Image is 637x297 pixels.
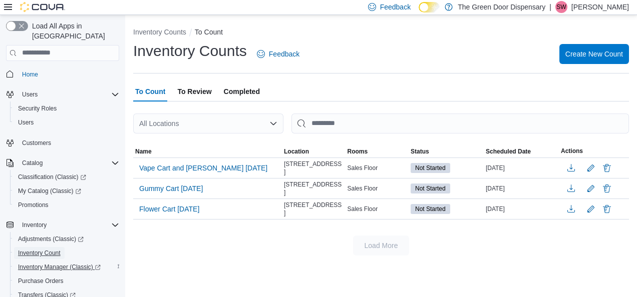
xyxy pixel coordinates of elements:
input: This is a search bar. After typing your query, hit enter to filter the results lower in the page. [291,113,629,133]
div: Sales Floor [346,203,409,215]
span: Gummy Cart [DATE] [139,183,203,193]
p: The Green Door Dispensary [458,1,545,13]
span: Users [22,90,38,98]
span: Customers [18,136,119,149]
button: Inventory [18,219,51,231]
a: Classification (Classic) [10,170,123,184]
span: Feedback [269,49,299,59]
span: SW [556,1,566,13]
span: Inventory [22,221,47,229]
button: Gummy Cart [DATE] [135,181,207,196]
span: Catalog [22,159,43,167]
button: Load More [353,235,409,255]
button: Open list of options [269,119,277,127]
span: Completed [224,81,260,101]
button: Edit count details [585,201,597,216]
span: Adjustments (Classic) [14,233,119,245]
a: My Catalog (Classic) [14,185,85,197]
button: Edit count details [585,160,597,175]
a: Users [14,116,38,128]
span: Promotions [18,201,49,209]
button: Inventory Counts [133,28,186,36]
span: Catalog [18,157,119,169]
a: Inventory Count [14,247,65,259]
button: Scheduled Date [484,145,559,157]
span: Load All Apps in [GEOGRAPHIC_DATA] [28,21,119,41]
span: Scheduled Date [486,147,531,155]
a: Classification (Classic) [14,171,90,183]
span: Users [18,88,119,100]
span: My Catalog (Classic) [18,187,81,195]
span: Actions [561,147,583,155]
a: Promotions [14,199,53,211]
button: To Count [195,28,223,36]
span: Adjustments (Classic) [18,235,84,243]
span: Flower Cart [DATE] [139,204,199,214]
button: Name [133,145,282,157]
button: Delete [601,203,613,215]
h1: Inventory Counts [133,41,247,61]
input: Dark Mode [419,2,440,12]
button: Users [18,88,42,100]
button: Customers [2,135,123,150]
span: Security Roles [18,104,57,112]
button: Promotions [10,198,123,212]
span: Classification (Classic) [14,171,119,183]
span: Not Started [415,184,446,193]
div: Sales Floor [346,182,409,194]
div: Sales Floor [346,162,409,174]
span: Inventory Count [14,247,119,259]
p: | [549,1,551,13]
span: Rooms [348,147,368,155]
span: [STREET_ADDRESS] [284,160,344,176]
div: [DATE] [484,203,559,215]
span: Status [411,147,429,155]
span: My Catalog (Classic) [14,185,119,197]
a: Home [18,68,42,80]
button: Security Roles [10,101,123,115]
button: Location [282,145,346,157]
span: Users [18,118,34,126]
nav: An example of EuiBreadcrumbs [133,27,629,39]
span: Not Started [415,163,446,172]
a: Purchase Orders [14,275,68,287]
button: Inventory [2,218,123,232]
span: [STREET_ADDRESS] [284,201,344,217]
span: Inventory [18,219,119,231]
span: Not Started [411,183,450,193]
a: Customers [18,137,55,149]
span: Not Started [415,204,446,213]
button: Purchase Orders [10,274,123,288]
span: Inventory Manager (Classic) [18,263,101,271]
span: Promotions [14,199,119,211]
button: Users [10,115,123,129]
button: Catalog [18,157,47,169]
p: [PERSON_NAME] [571,1,629,13]
span: Classification (Classic) [18,173,86,181]
div: [DATE] [484,162,559,174]
span: [STREET_ADDRESS] [284,180,344,196]
div: [DATE] [484,182,559,194]
span: Vape Cart and [PERSON_NAME] [DATE] [139,163,267,173]
button: Rooms [346,145,409,157]
span: Create New Count [565,49,623,59]
span: Not Started [411,163,450,173]
button: Inventory Count [10,246,123,260]
span: Inventory Manager (Classic) [14,261,119,273]
span: Customers [22,139,51,147]
button: Edit count details [585,181,597,196]
button: Status [409,145,484,157]
span: Not Started [411,204,450,214]
button: Delete [601,182,613,194]
span: To Review [177,81,211,101]
div: Stacy Weegar [555,1,567,13]
span: Load More [365,240,398,250]
button: Users [2,87,123,101]
span: To Count [135,81,165,101]
a: My Catalog (Classic) [10,184,123,198]
button: Home [2,67,123,81]
img: Cova [20,2,65,12]
span: Security Roles [14,102,119,114]
span: Home [22,70,38,78]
